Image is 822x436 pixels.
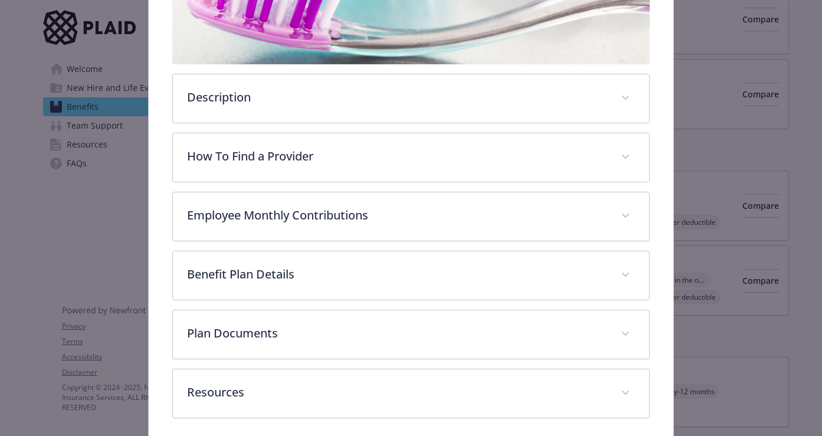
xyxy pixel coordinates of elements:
p: Resources [187,383,607,401]
p: Description [187,88,607,106]
p: Benefit Plan Details [187,265,607,283]
div: Resources [173,369,650,418]
p: How To Find a Provider [187,147,607,165]
p: Plan Documents [187,324,607,342]
div: Benefit Plan Details [173,251,650,300]
p: Employee Monthly Contributions [187,206,607,224]
div: Employee Monthly Contributions [173,192,650,241]
div: How To Find a Provider [173,133,650,182]
div: Plan Documents [173,310,650,359]
div: Description [173,74,650,123]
